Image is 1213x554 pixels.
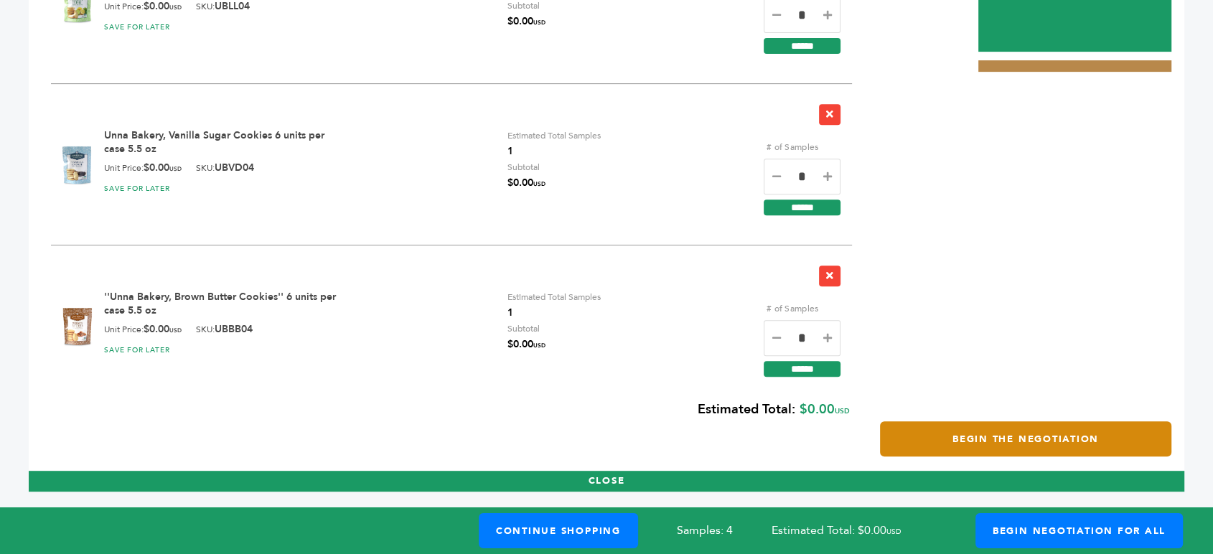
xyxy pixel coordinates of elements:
[215,161,254,174] b: UBVD04
[42,392,849,429] div: $0.00
[104,128,324,156] a: Unna Bakery, Vanilla Sugar Cookies 6 units per case 5.5 oz
[144,161,182,174] b: $0.00
[196,323,253,337] div: SKU:
[886,527,901,537] span: USD
[507,175,545,192] span: $0.00
[104,345,170,355] a: SAVE FOR LATER
[169,165,182,173] span: USD
[507,305,601,321] span: 1
[104,184,170,194] a: SAVE FOR LATER
[975,513,1183,548] a: Begin Negotiation For All
[507,128,601,159] div: Estimated Total Samples
[507,337,545,354] span: $0.00
[215,322,253,336] b: UBBB04
[104,323,182,337] div: Unit Price:
[479,513,638,548] a: Continue Shopping
[533,19,545,27] span: USD
[29,471,1184,492] button: CLOSE
[507,144,601,159] span: 1
[764,139,821,155] label: # of Samples
[834,406,849,416] span: USD
[144,322,182,336] b: $0.00
[697,400,795,418] b: Estimated Total:
[104,290,336,318] a: ''Unna Bakery, Brown Butter Cookies'' 6 units per case 5.5 oz
[104,161,182,176] div: Unit Price:
[507,289,601,321] div: Estimated Total Samples
[169,327,182,334] span: USD
[507,159,545,192] div: Subtotal
[880,421,1171,456] a: Begin the Negotiation
[533,342,545,349] span: USD
[104,22,170,32] a: SAVE FOR LATER
[169,4,182,11] span: USD
[507,14,545,31] span: $0.00
[507,321,545,354] div: Subtotal
[772,522,940,538] span: Estimated Total: $0.00
[677,522,733,538] span: Samples: 4
[533,180,545,188] span: USD
[196,161,254,176] div: SKU:
[764,301,821,316] label: # of Samples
